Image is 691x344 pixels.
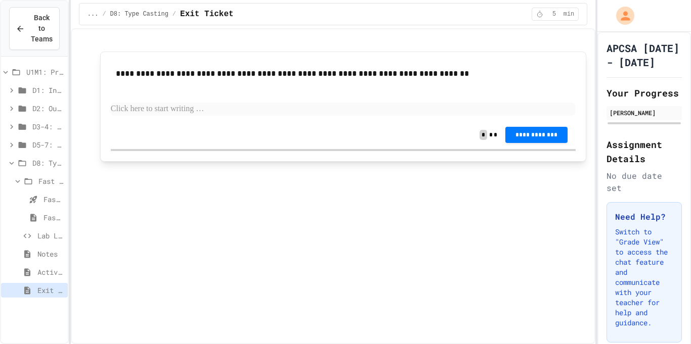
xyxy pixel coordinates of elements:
[44,212,64,223] span: Fast Start pt.2
[32,139,64,150] span: D5-7: Data Types and Number Calculations
[102,10,106,18] span: /
[37,249,64,259] span: Notes
[26,67,64,77] span: U1M1: Primitives, Variables, Basic I/O
[607,86,682,100] h2: Your Progress
[32,103,64,114] span: D2: Output and Compiling Code
[32,158,64,168] span: D8: Type Casting
[610,108,679,117] div: [PERSON_NAME]
[615,211,673,223] h3: Need Help?
[37,285,64,296] span: Exit Ticket
[37,267,64,277] span: Activity
[607,41,682,69] h1: APCSA [DATE] - [DATE]
[607,137,682,166] h2: Assignment Details
[172,10,176,18] span: /
[607,170,682,194] div: No due date set
[9,7,60,50] button: Back to Teams
[32,121,64,132] span: D3-4: Variables and Input
[606,4,637,27] div: My Account
[88,10,99,18] span: ...
[564,10,575,18] span: min
[38,176,64,186] span: Fast Start (5 mins)
[31,13,53,44] span: Back to Teams
[546,10,563,18] span: 5
[37,230,64,241] span: Lab Lecture
[615,227,673,328] p: Switch to "Grade View" to access the chat feature and communicate with your teacher for help and ...
[32,85,64,95] span: D1: Intro to APCSA
[180,8,234,20] span: Exit Ticket
[110,10,168,18] span: D8: Type Casting
[44,194,64,205] span: Fast Start pt.1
